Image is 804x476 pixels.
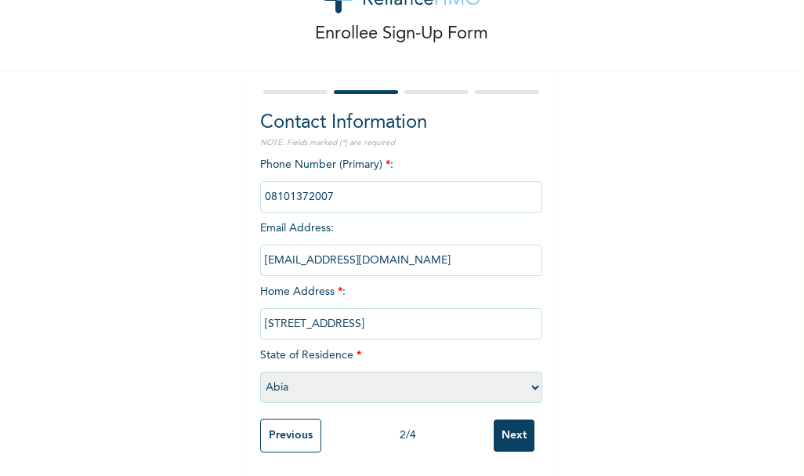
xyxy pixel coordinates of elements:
[260,223,542,266] span: Email Address :
[260,286,542,329] span: Home Address :
[494,420,534,452] input: Next
[260,308,542,340] input: Enter home address
[321,427,494,444] div: 2 / 4
[260,350,542,393] span: State of Residence
[315,21,488,47] p: Enrollee Sign-Up Form
[260,245,542,276] input: Enter email Address
[260,109,542,137] h2: Contact Information
[260,159,542,202] span: Phone Number (Primary) :
[260,137,542,149] p: NOTE: Fields marked (*) are required
[260,419,321,452] input: Previous
[260,181,542,213] input: Enter Primary Phone Number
